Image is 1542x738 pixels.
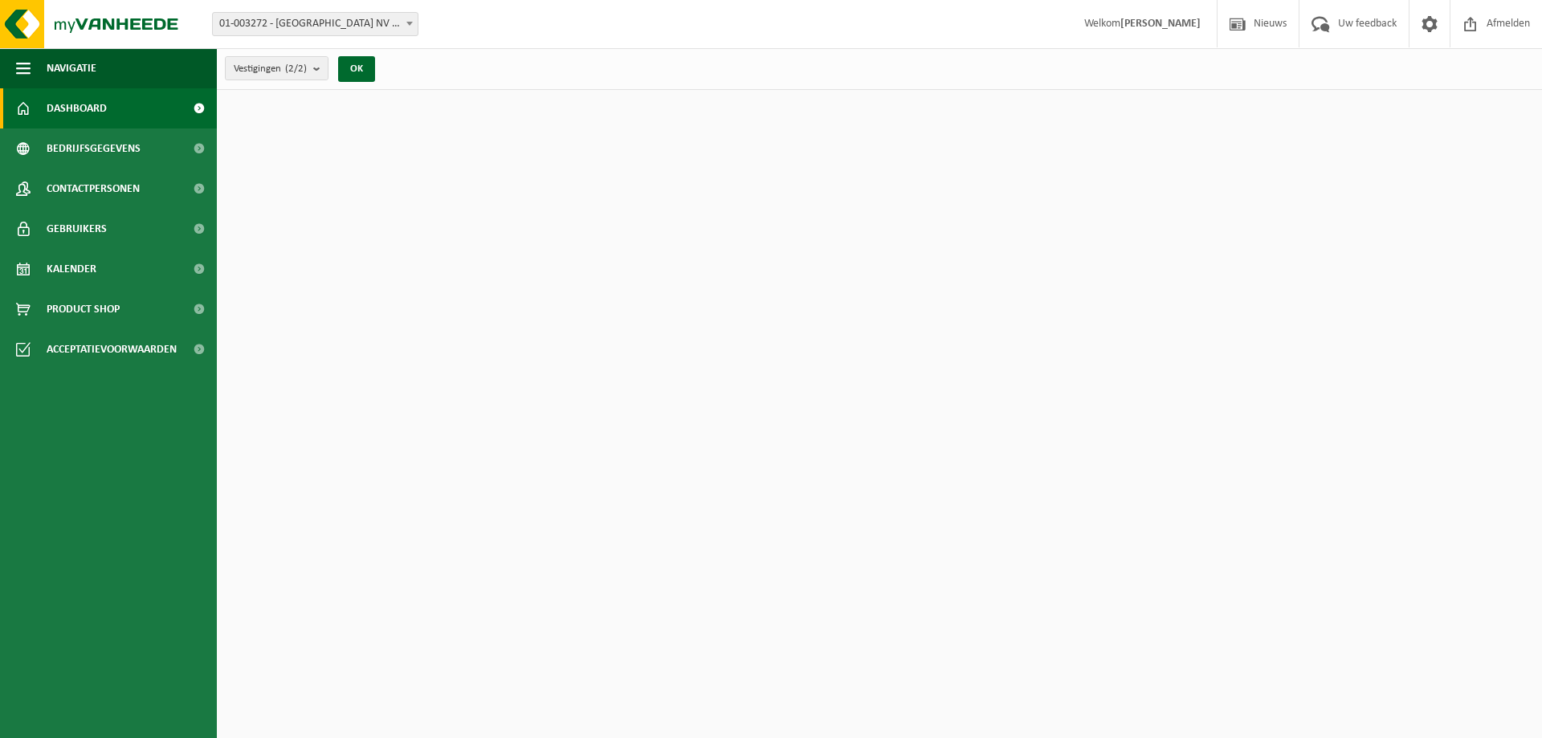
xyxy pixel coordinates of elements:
[47,88,107,128] span: Dashboard
[47,289,120,329] span: Product Shop
[47,209,107,249] span: Gebruikers
[338,56,375,82] button: OK
[47,169,140,209] span: Contactpersonen
[1120,18,1201,30] strong: [PERSON_NAME]
[225,56,328,80] button: Vestigingen(2/2)
[213,13,418,35] span: 01-003272 - BELGOSUC NV - BEERNEM
[47,128,141,169] span: Bedrijfsgegevens
[47,48,96,88] span: Navigatie
[234,57,307,81] span: Vestigingen
[212,12,418,36] span: 01-003272 - BELGOSUC NV - BEERNEM
[47,329,177,369] span: Acceptatievoorwaarden
[285,63,307,74] count: (2/2)
[47,249,96,289] span: Kalender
